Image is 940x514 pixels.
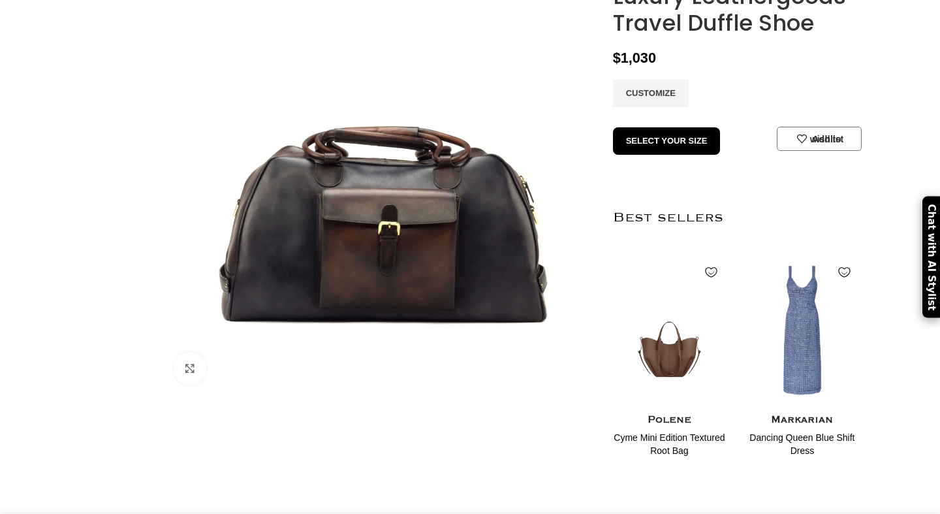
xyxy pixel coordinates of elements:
h4: Markarian [745,412,859,428]
a: CUSTOMIZE [613,80,689,107]
h4: Cyme Mini Edition Textured Root Bag [613,432,727,457]
img: formal [78,210,157,287]
img: Derby shoes [78,127,157,204]
span: $ [613,50,621,66]
button: SELECT YOUR SIZE [613,127,721,155]
div: 2 / 2 [745,252,859,475]
a: Markarian Dancing Queen Blue Shift Dress $4300.00 [745,409,859,475]
span: $4300.00 [785,462,820,472]
span: $730.00 [655,462,685,472]
a: Polene Cyme Mini Edition Textured Root Bag $730.00 [613,409,727,475]
h4: Dancing Queen Blue Shift Dress [745,432,859,457]
h4: Polene [613,412,727,428]
bdi: 1,030 [613,50,656,66]
img: Markarian-Dancing-Queen-Blue-Shift-Dress-scaled.jpg [745,252,859,409]
img: Monk [78,45,157,121]
h2: Best sellers [613,184,859,252]
img: Polene-73.png [613,252,727,409]
div: 1 / 2 [613,252,727,475]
